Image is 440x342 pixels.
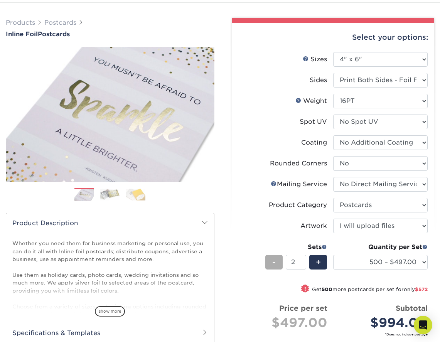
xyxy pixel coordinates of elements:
[6,213,214,233] h2: Product Description
[333,243,428,252] div: Quantity per Set
[312,286,428,294] small: Get more postcards per set for
[310,76,327,85] div: Sides
[244,332,428,337] small: *Does not include postage
[244,313,327,332] div: $497.00
[415,286,428,292] span: $572
[6,30,214,38] a: Inline FoilPostcards
[95,306,125,317] span: show more
[6,45,214,184] img: Inline Foil 01
[100,189,120,200] img: Postcards 02
[301,138,327,147] div: Coating
[304,285,306,293] span: !
[300,221,327,231] div: Artwork
[295,96,327,106] div: Weight
[272,256,276,268] span: -
[322,286,332,292] strong: 500
[6,19,35,26] a: Products
[238,23,428,52] div: Select your options:
[300,117,327,126] div: Spot UV
[339,313,428,332] div: $994.00
[414,316,432,334] div: Open Intercom Messenger
[126,189,145,200] img: Postcards 03
[6,30,214,38] h1: Postcards
[44,19,76,26] a: Postcards
[6,30,38,38] span: Inline Foil
[404,286,428,292] span: only
[271,180,327,189] div: Mailing Service
[74,189,94,202] img: Postcards 01
[303,55,327,64] div: Sizes
[316,256,321,268] span: +
[270,159,327,168] div: Rounded Corners
[396,304,428,312] strong: Subtotal
[279,304,327,312] strong: Price per set
[265,243,327,252] div: Sets
[269,200,327,210] div: Product Category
